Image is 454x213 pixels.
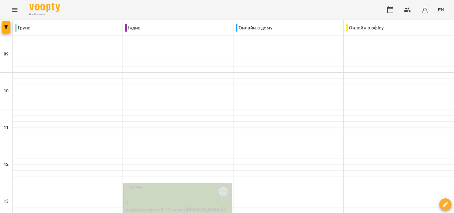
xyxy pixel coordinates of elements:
label: 1:00 PM [126,184,142,191]
p: Індив [125,24,141,32]
img: avatar_s.png [421,6,429,14]
p: Онлайн з офісу [346,24,384,32]
p: 0 [126,199,230,206]
p: Група [15,24,31,32]
img: Voopty Logo [29,3,60,12]
h6: 12 [4,161,9,168]
button: EN [435,4,447,15]
h6: 13 [4,198,9,205]
h6: 09 [4,51,9,58]
p: Онлайн з дому [236,24,273,32]
span: For Business [29,13,60,17]
button: Menu [7,2,22,17]
div: Сообцокова Крістіна [219,187,228,196]
span: EN [438,6,444,13]
h6: 11 [4,124,9,131]
h6: 10 [4,88,9,94]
